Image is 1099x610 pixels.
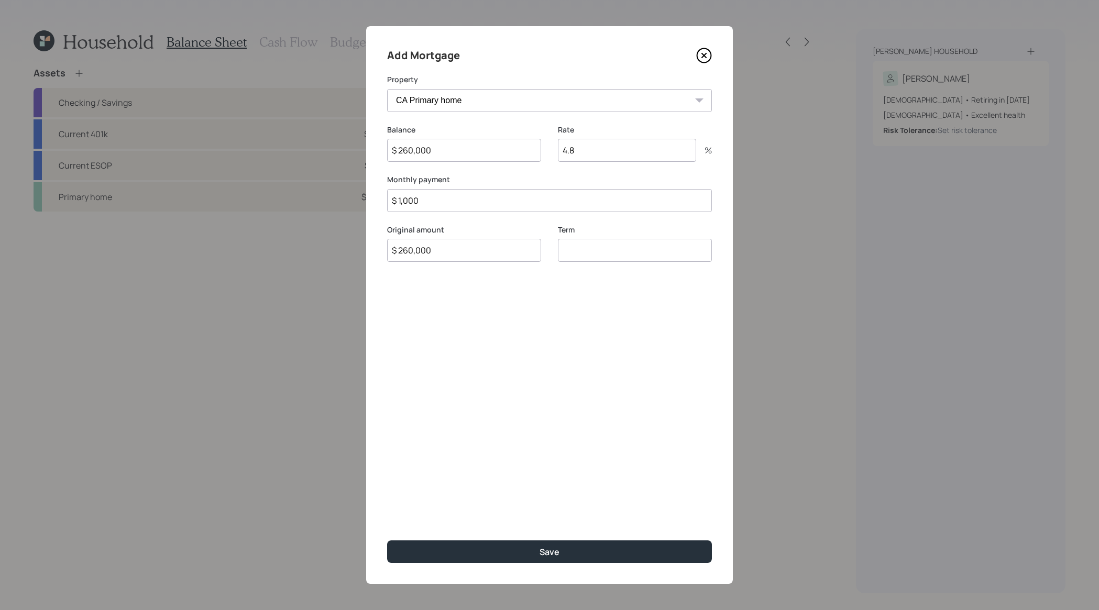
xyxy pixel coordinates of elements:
h4: Add Mortgage [387,47,460,64]
div: % [696,146,712,154]
label: Monthly payment [387,174,712,185]
button: Save [387,540,712,563]
label: Balance [387,125,541,135]
label: Original amount [387,225,541,235]
label: Term [558,225,712,235]
div: Save [540,546,559,558]
label: Property [387,74,712,85]
label: Rate [558,125,712,135]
